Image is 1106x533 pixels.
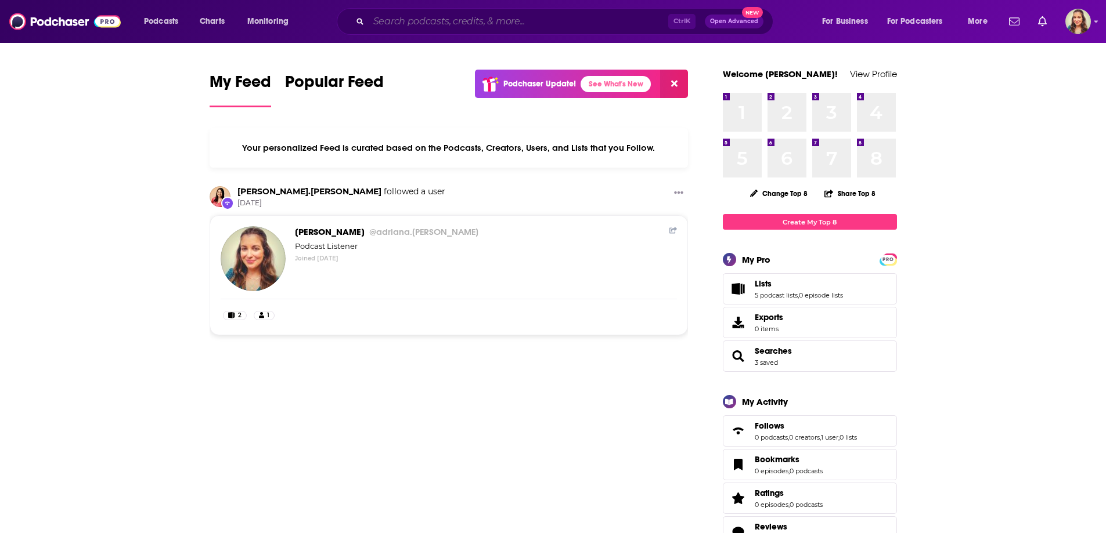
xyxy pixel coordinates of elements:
a: 0 episodes [755,467,788,475]
span: Charts [200,13,225,30]
span: , [820,433,821,441]
button: open menu [239,12,304,31]
a: 0 episode lists [799,291,843,299]
span: Ctrl K [668,14,696,29]
span: More [968,13,988,30]
div: Your personalized Feed is curated based on the Podcasts, Creators, Users, and Lists that you Follow. [210,128,689,168]
button: Show profile menu [1065,9,1091,34]
a: Bookmarks [755,454,823,465]
div: My Activity [742,396,788,407]
span: [PERSON_NAME] [295,226,478,237]
span: followed [384,186,419,197]
span: Exports [755,312,783,322]
div: Joined [DATE] [295,255,678,262]
a: 5 podcast lists [755,291,798,299]
a: 0 creators [789,433,820,441]
button: Change Top 8 [743,186,815,201]
a: Follows [755,420,857,431]
span: Searches [755,346,792,356]
button: Show More Button [669,186,688,201]
a: 0 podcasts [755,433,788,441]
a: Searches [727,348,750,364]
a: Exports [723,307,897,338]
a: Lists [755,278,843,289]
a: Charts [192,12,232,31]
a: See What's New [581,76,651,92]
span: Podcasts [144,13,178,30]
div: Search podcasts, credits, & more... [348,8,784,35]
span: , [838,433,840,441]
span: Ratings [755,488,784,498]
a: Reviews [755,521,823,532]
span: [DATE] [237,198,445,208]
span: 2 [238,310,242,321]
a: Share Button [669,226,678,235]
span: Logged in as adriana.guzman [1065,9,1091,34]
span: Follows [755,420,784,431]
span: Reviews [755,521,787,532]
a: Lists [727,281,750,297]
img: michelle.weinfurt [210,186,230,207]
div: My Pro [742,254,770,265]
a: 1 [254,311,275,320]
a: Adriana Guzman [295,226,478,237]
a: 0 podcasts [790,467,823,475]
span: Follows [723,415,897,447]
a: Welcome [PERSON_NAME]! [723,68,838,79]
h3: a user [237,186,445,197]
a: Show notifications dropdown [1033,12,1051,31]
button: open menu [960,12,1002,31]
span: , [788,467,790,475]
div: New Follow [221,197,234,209]
span: , [788,433,789,441]
button: Open AdvancedNew [705,14,763,28]
span: , [798,291,799,299]
span: Lists [723,273,897,304]
span: Bookmarks [755,454,799,465]
a: Create My Top 8 [723,214,897,230]
span: My Feed [210,72,271,99]
a: michelle.weinfurt [237,186,381,197]
a: Bookmarks [727,456,750,473]
button: open menu [136,12,193,31]
a: My Feed [210,72,271,107]
span: Searches [723,340,897,372]
a: PRO [881,255,895,263]
div: Podcast Listener [295,241,678,252]
span: For Business [822,13,868,30]
img: Podchaser - Follow, Share and Rate Podcasts [9,10,121,32]
a: 0 episodes [755,501,788,509]
a: Ratings [755,488,823,498]
a: 3 saved [755,358,778,367]
a: 0 lists [840,433,857,441]
span: Ratings [723,483,897,514]
a: Popular Feed [285,72,384,107]
a: 2 [223,311,247,320]
span: 1 [267,310,269,321]
span: Lists [755,278,772,289]
span: Exports [727,314,750,331]
img: Adriana Guzman [221,226,286,291]
span: Open Advanced [710,19,758,24]
button: open menu [880,12,960,31]
span: , [788,501,790,509]
button: Share Top 8 [824,182,876,205]
span: For Podcasters [887,13,943,30]
span: New [742,7,763,18]
a: Follows [727,423,750,439]
a: Ratings [727,490,750,506]
img: User Profile [1065,9,1091,34]
a: 1 user [821,433,838,441]
a: View Profile [850,68,897,79]
p: Podchaser Update! [503,79,576,89]
span: Popular Feed [285,72,384,99]
a: 0 podcasts [790,501,823,509]
input: Search podcasts, credits, & more... [369,12,668,31]
span: Bookmarks [723,449,897,480]
button: open menu [814,12,882,31]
